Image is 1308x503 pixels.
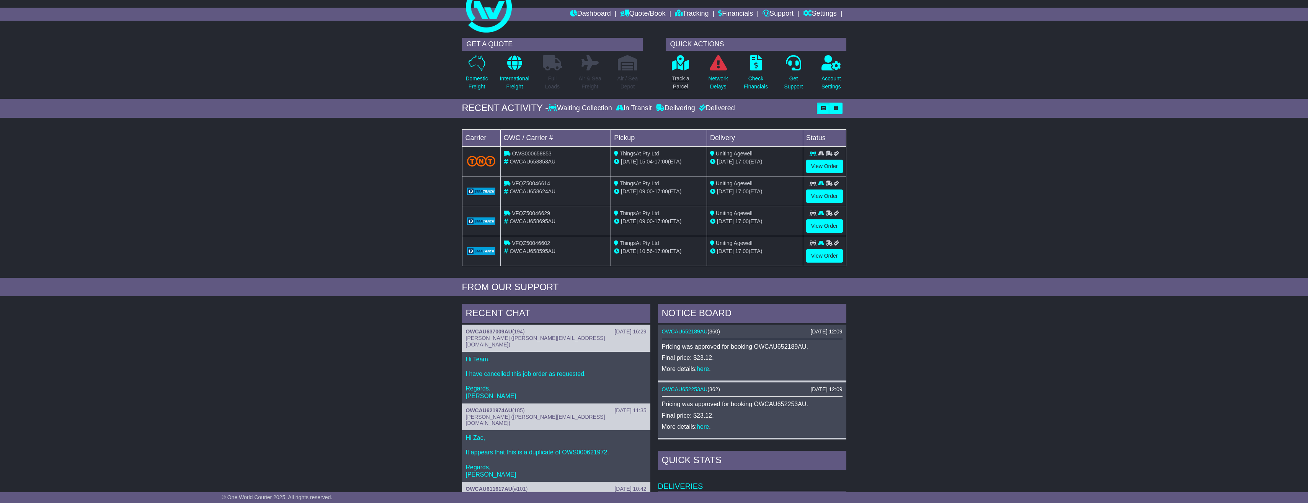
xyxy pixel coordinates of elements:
[467,188,496,195] img: GetCarrierServiceLogo
[806,160,843,173] a: View Order
[763,8,794,21] a: Support
[611,129,707,146] td: Pickup
[710,158,800,166] div: (ETA)
[467,156,496,166] img: TNT_Domestic.png
[614,247,704,255] div: - (ETA)
[784,55,803,95] a: GetSupport
[466,407,512,413] a: OWCAU621974AU
[500,75,529,91] p: International Freight
[655,188,668,194] span: 17:00
[810,328,842,335] div: [DATE] 12:09
[639,248,653,254] span: 10:56
[821,75,841,91] p: Account Settings
[784,75,803,91] p: Get Support
[614,188,704,196] div: - (ETA)
[462,103,549,114] div: RECENT ACTIVITY -
[620,180,659,186] span: ThingsAt Pty Ltd
[655,218,668,224] span: 17:00
[655,248,668,254] span: 17:00
[466,328,512,335] a: OWCAU637009AU
[509,248,555,254] span: OWCAU658595AU
[658,451,846,472] div: Quick Stats
[662,365,843,372] p: More details: .
[620,240,659,246] span: ThingsAt Pty Ltd
[620,150,659,157] span: ThingsAt Pty Ltd
[821,55,841,95] a: AccountSettings
[717,158,734,165] span: [DATE]
[662,423,843,430] p: More details: .
[662,412,843,419] p: Final price: $23.12.
[466,486,647,492] div: ( )
[717,248,734,254] span: [DATE]
[810,386,842,393] div: [DATE] 12:09
[708,55,728,95] a: NetworkDelays
[509,188,555,194] span: OWCAU658624AU
[512,210,550,216] span: VFQZ50046629
[717,218,734,224] span: [DATE]
[710,247,800,255] div: (ETA)
[842,492,846,499] a: 2
[803,8,837,21] a: Settings
[717,188,734,194] span: [DATE]
[744,75,768,91] p: Check Financials
[500,55,530,95] a: InternationalFreight
[614,217,704,225] div: - (ETA)
[614,407,646,414] div: [DATE] 11:35
[614,328,646,335] div: [DATE] 16:29
[803,129,846,146] td: Status
[621,248,638,254] span: [DATE]
[658,491,777,500] td: Waiting Collection
[500,129,611,146] td: OWC / Carrier #
[579,75,601,91] p: Air & Sea Freight
[465,55,488,95] a: DomesticFreight
[707,129,803,146] td: Delivery
[621,188,638,194] span: [DATE]
[658,304,846,325] div: NOTICE BOARD
[462,304,650,325] div: RECENT CHAT
[709,386,718,392] span: 362
[621,218,638,224] span: [DATE]
[466,414,605,426] span: [PERSON_NAME] ([PERSON_NAME][EMAIL_ADDRESS][DOMAIN_NAME])
[662,354,843,361] p: Final price: $23.12.
[466,328,647,335] div: ( )
[709,328,718,335] span: 360
[222,494,333,500] span: © One World Courier 2025. All rights reserved.
[735,188,749,194] span: 17:00
[672,75,689,91] p: Track a Parcel
[514,486,526,492] span: #101
[466,356,647,400] p: Hi Team, I have cancelled this job order as requested. Regards, [PERSON_NAME]
[614,486,646,492] div: [DATE] 10:42
[466,407,647,414] div: ( )
[462,282,846,293] div: FROM OUR SUPPORT
[671,55,690,95] a: Track aParcel
[716,180,753,186] span: Uniting Agewell
[718,8,753,21] a: Financials
[662,400,843,408] p: Pricing was approved for booking OWCAU652253AU.
[466,434,647,478] p: Hi Zac, It appears that this is a duplicate of OWS000621972. Regards, [PERSON_NAME]
[570,8,611,21] a: Dashboard
[662,328,843,335] div: ( )
[654,104,697,113] div: Delivering
[548,104,614,113] div: Waiting Collection
[806,219,843,233] a: View Order
[514,328,523,335] span: 194
[710,188,800,196] div: (ETA)
[716,240,753,246] span: Uniting Agewell
[655,158,668,165] span: 17:00
[614,158,704,166] div: - (ETA)
[658,472,846,491] td: Deliveries
[621,158,638,165] span: [DATE]
[708,75,728,91] p: Network Delays
[512,180,550,186] span: VFQZ50046614
[509,158,555,165] span: OWCAU658853AU
[467,247,496,255] img: GetCarrierServiceLogo
[512,150,552,157] span: OWS000658853
[675,8,709,21] a: Tracking
[662,386,843,393] div: ( )
[466,486,512,492] a: OWCAU611617AU
[806,249,843,263] a: View Order
[465,75,488,91] p: Domestic Freight
[662,386,708,392] a: OWCAU652253AU
[806,189,843,203] a: View Order
[666,38,846,51] div: QUICK ACTIONS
